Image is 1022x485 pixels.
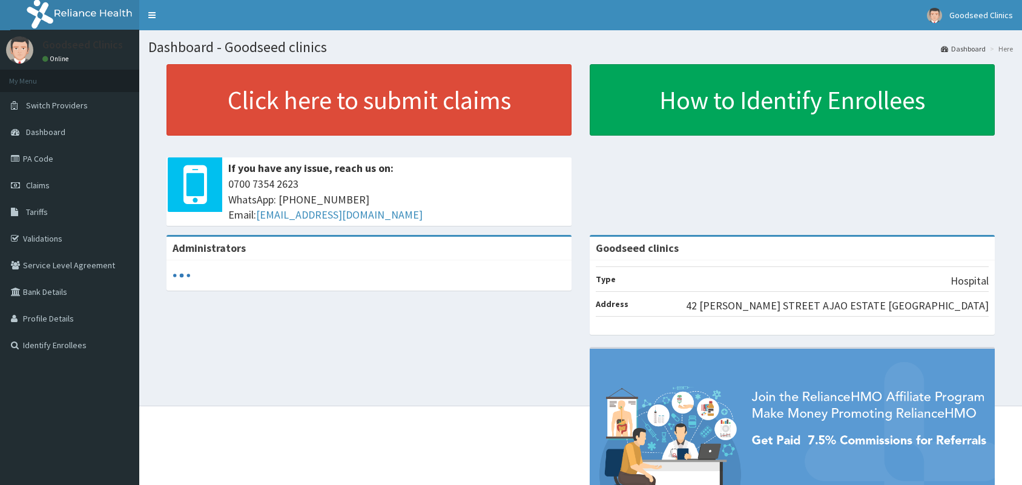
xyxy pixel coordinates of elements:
[949,10,1013,21] span: Goodseed Clinics
[26,180,50,191] span: Claims
[596,274,616,285] b: Type
[596,299,628,309] b: Address
[927,8,942,23] img: User Image
[26,100,88,111] span: Switch Providers
[941,44,986,54] a: Dashboard
[148,39,1013,55] h1: Dashboard - Goodseed clinics
[6,36,33,64] img: User Image
[596,241,679,255] strong: Goodseed clinics
[256,208,423,222] a: [EMAIL_ADDRESS][DOMAIN_NAME]
[987,44,1013,54] li: Here
[26,206,48,217] span: Tariffs
[228,161,394,175] b: If you have any issue, reach us on:
[228,176,565,223] span: 0700 7354 2623 WhatsApp: [PHONE_NUMBER] Email:
[686,298,989,314] p: 42 [PERSON_NAME] STREET AJAO ESTATE [GEOGRAPHIC_DATA]
[590,64,995,136] a: How to Identify Enrollees
[173,266,191,285] svg: audio-loading
[173,241,246,255] b: Administrators
[42,54,71,63] a: Online
[951,273,989,289] p: Hospital
[26,127,65,137] span: Dashboard
[166,64,572,136] a: Click here to submit claims
[42,39,123,50] p: Goodseed Clinics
